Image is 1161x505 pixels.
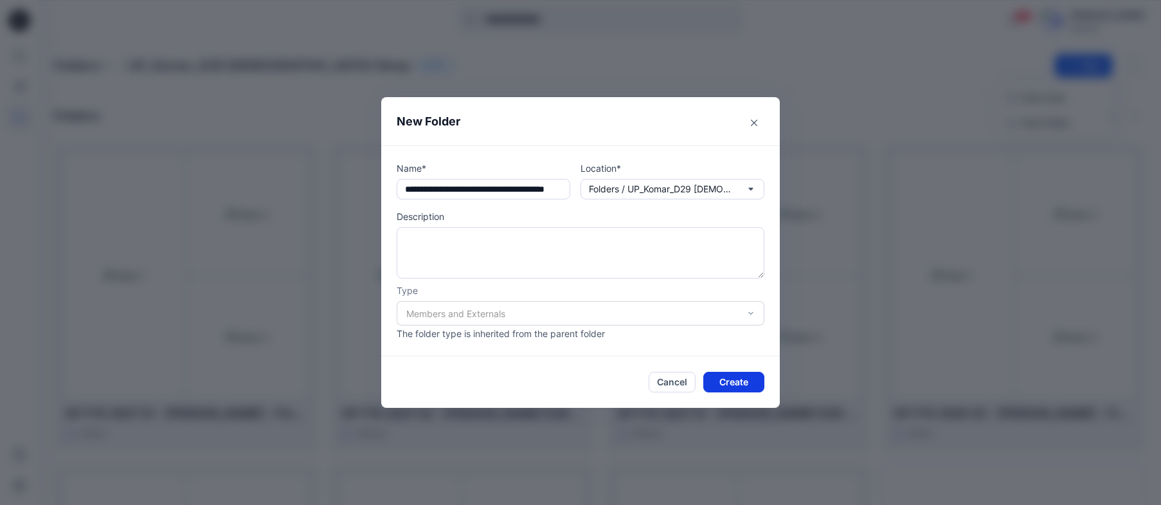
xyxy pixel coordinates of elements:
button: Close [744,113,764,133]
p: Name* [397,161,570,175]
button: Cancel [649,372,696,392]
header: New Folder [381,97,780,145]
p: Location* [580,161,764,175]
button: Create [703,372,764,392]
button: Folders / UP_Komar_D29 [DEMOGRAPHIC_DATA] Sleep [580,179,764,199]
p: Description [397,210,764,223]
p: The folder type is inherited from the parent folder [397,327,764,340]
p: Type [397,284,764,297]
p: Folders / UP_Komar_D29 [DEMOGRAPHIC_DATA] Sleep [589,182,737,196]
